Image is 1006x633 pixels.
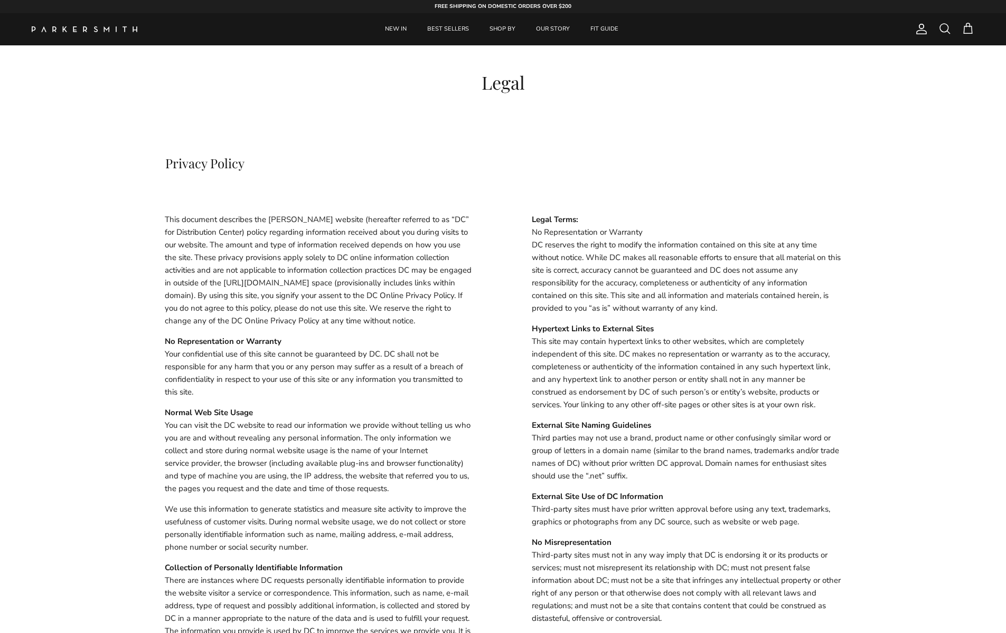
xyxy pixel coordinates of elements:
p: Third-party sites must have prior written approval before using any text, trademarks, graphics or... [532,490,841,528]
p: This site may contain hypertext links to other websites, which are completely independent of this... [532,322,841,411]
strong: FREE SHIPPING ON DOMESTIC ORDERS OVER $200 [435,3,571,10]
strong: External Site Naming Guidelines [532,420,651,430]
a: OUR STORY [526,13,579,45]
a: FIT GUIDE [581,13,628,45]
p: We use this information to generate statistics and measure site activity to improve the usefulnes... [165,503,474,553]
p: No Representation or Warranty DC reserves the right to modify the information contained on this s... [532,213,841,314]
strong: Normal Web Site Usage [165,407,253,418]
strong: Collection of Personally Identifiable Information [165,562,343,573]
strong: External Site Use of DC Information [532,491,663,502]
a: BEST SELLERS [418,13,478,45]
p: This document describes the [PERSON_NAME] website (hereafter referred to as “DC” for Distribution... [165,213,474,327]
p: You can visit the DC website to read our information we provide without telling us who you are an... [165,406,474,495]
img: Parker Smith [32,26,137,32]
strong: Hypertext Links to External Sites [532,323,654,334]
div: Primary [157,13,847,45]
p: Third parties may not use a brand, product name or other confusingly similar word or group of let... [532,419,841,482]
h4: Privacy Policy [165,156,862,171]
p: Third-party sites must not in any way imply that DC is endorsing it or its products or services; ... [532,536,841,625]
strong: No Misrepresentation [532,537,612,548]
p: Your confidential use of this site cannot be guaranteed by DC. DC shall not be responsible for an... [165,335,474,398]
a: Account [911,23,928,35]
a: NEW IN [375,13,416,45]
strong: Legal Terms: [532,214,578,225]
a: SHOP BY [480,13,525,45]
h1: Legal [144,72,862,93]
strong: No Representation or Warranty [165,336,281,347]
